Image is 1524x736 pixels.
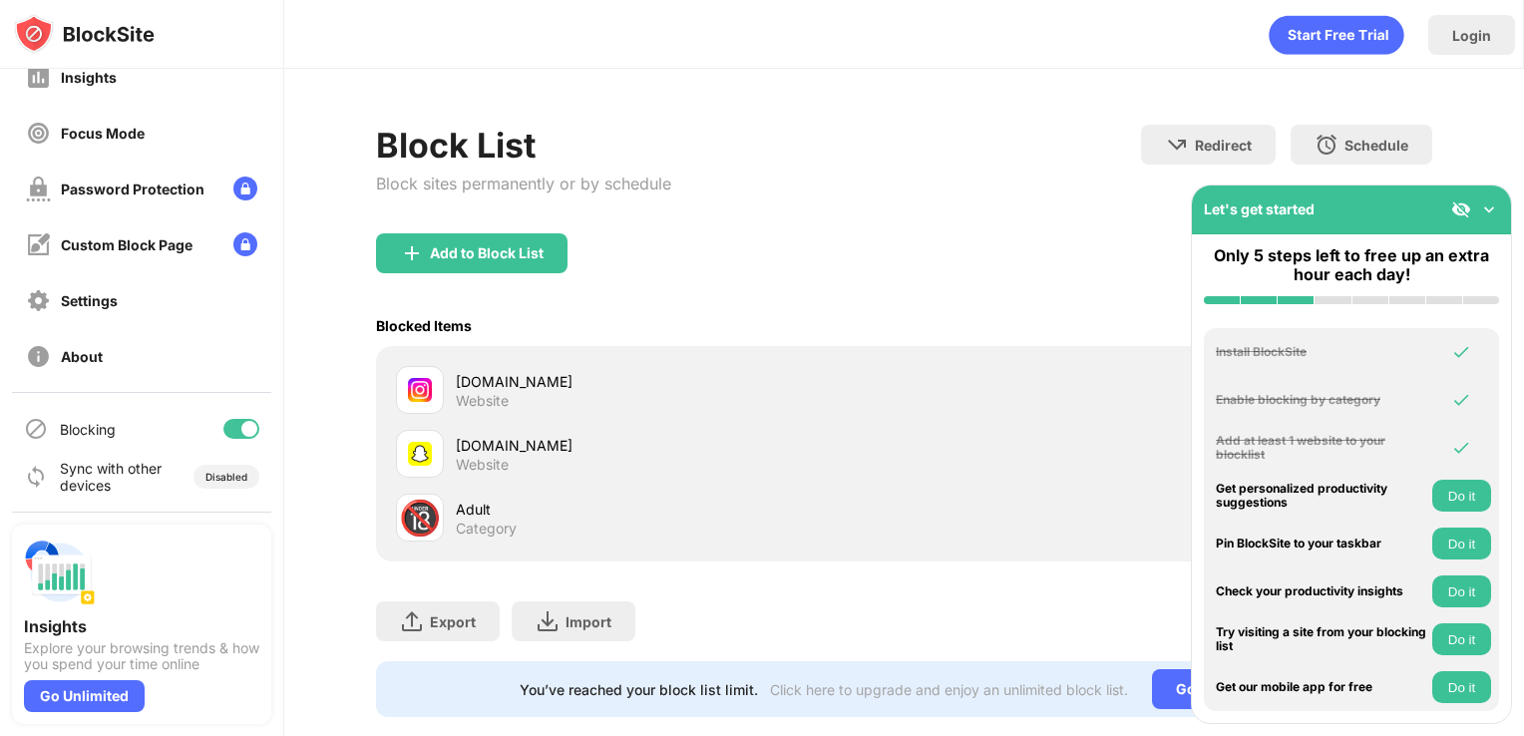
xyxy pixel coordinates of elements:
[1216,434,1427,463] div: Add at least 1 website to your blocklist
[14,14,155,54] img: logo-blocksite.svg
[520,681,758,698] div: You’ve reached your block list limit.
[1216,584,1427,598] div: Check your productivity insights
[1204,246,1499,284] div: Only 5 steps left to free up an extra hour each day!
[1344,137,1408,154] div: Schedule
[26,288,51,313] img: settings-off.svg
[1432,575,1491,607] button: Do it
[26,344,51,369] img: about-off.svg
[1269,15,1404,55] div: animation
[1204,200,1315,217] div: Let's get started
[376,125,671,166] div: Block List
[233,177,257,200] img: lock-menu.svg
[61,181,204,197] div: Password Protection
[456,435,905,456] div: [DOMAIN_NAME]
[24,640,259,672] div: Explore your browsing trends & how you spend your time online
[24,465,48,489] img: sync-icon.svg
[1195,137,1252,154] div: Redirect
[26,232,51,257] img: customize-block-page-off.svg
[408,378,432,402] img: favicons
[24,616,259,636] div: Insights
[430,613,476,630] div: Export
[456,371,905,392] div: [DOMAIN_NAME]
[1451,390,1471,410] img: omni-check.svg
[60,460,163,494] div: Sync with other devices
[1432,671,1491,703] button: Do it
[376,317,472,334] div: Blocked Items
[61,69,117,86] div: Insights
[456,520,517,538] div: Category
[26,121,51,146] img: focus-off.svg
[376,174,671,193] div: Block sites permanently or by schedule
[1216,537,1427,551] div: Pin BlockSite to your taskbar
[205,471,247,483] div: Disabled
[1452,27,1491,44] div: Login
[1479,199,1499,219] img: omni-setup-toggle.svg
[456,456,509,474] div: Website
[61,292,118,309] div: Settings
[24,537,96,608] img: push-insights.svg
[1432,623,1491,655] button: Do it
[1216,393,1427,407] div: Enable blocking by category
[408,442,432,466] img: favicons
[1216,625,1427,654] div: Try visiting a site from your blocking list
[399,498,441,539] div: 🔞
[1216,482,1427,511] div: Get personalized productivity suggestions
[1451,199,1471,219] img: eye-not-visible.svg
[770,681,1128,698] div: Click here to upgrade and enjoy an unlimited block list.
[1451,438,1471,458] img: omni-check.svg
[233,232,257,256] img: lock-menu.svg
[24,417,48,441] img: blocking-icon.svg
[61,125,145,142] div: Focus Mode
[60,421,116,438] div: Blocking
[1451,342,1471,362] img: omni-check.svg
[1216,680,1427,694] div: Get our mobile app for free
[1216,345,1427,359] div: Install BlockSite
[26,177,51,201] img: password-protection-off.svg
[1432,528,1491,559] button: Do it
[26,65,51,90] img: insights-off.svg
[430,245,544,261] div: Add to Block List
[1152,669,1289,709] div: Go Unlimited
[1432,480,1491,512] button: Do it
[61,348,103,365] div: About
[61,236,192,253] div: Custom Block Page
[456,392,509,410] div: Website
[456,499,905,520] div: Adult
[566,613,611,630] div: Import
[24,680,145,712] div: Go Unlimited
